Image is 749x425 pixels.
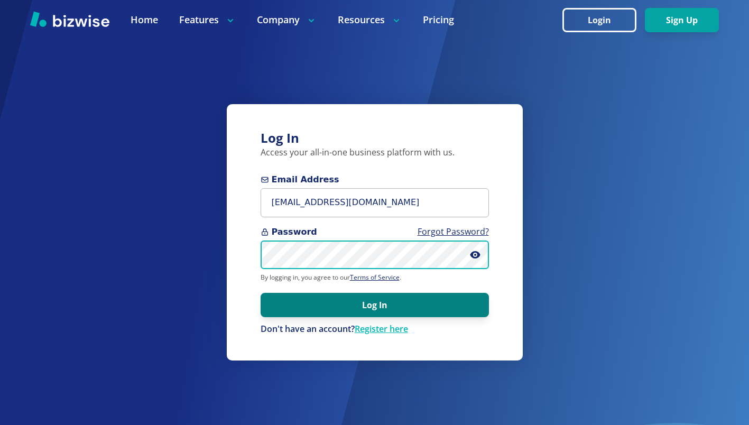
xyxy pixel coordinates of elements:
[355,323,408,335] a: Register here
[562,15,645,25] a: Login
[131,13,158,26] a: Home
[645,8,719,32] button: Sign Up
[261,147,489,159] p: Access your all-in-one business platform with us.
[261,273,489,282] p: By logging in, you agree to our .
[261,324,489,335] div: Don't have an account?Register here
[261,293,489,317] button: Log In
[423,13,454,26] a: Pricing
[418,226,489,237] a: Forgot Password?
[179,13,236,26] p: Features
[30,11,109,27] img: Bizwise Logo
[261,226,489,238] span: Password
[257,13,317,26] p: Company
[562,8,636,32] button: Login
[645,15,719,25] a: Sign Up
[261,324,489,335] p: Don't have an account?
[261,188,489,217] input: you@example.com
[350,273,400,282] a: Terms of Service
[338,13,402,26] p: Resources
[261,130,489,147] h3: Log In
[261,173,489,186] span: Email Address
